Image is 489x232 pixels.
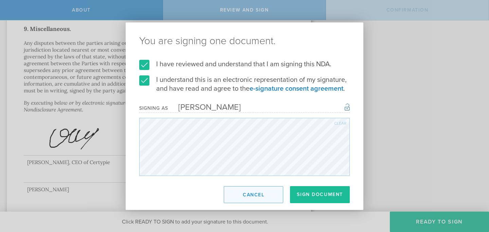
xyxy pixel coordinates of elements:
a: e-signature consent agreement [250,85,343,93]
div: [PERSON_NAME] [168,102,241,112]
ng-pluralize: You are signing one document. [139,36,350,46]
button: Sign Document [290,186,350,203]
label: I have reviewed and understand that I am signing this NDA. [139,60,350,69]
div: Signing as [139,105,168,111]
button: Cancel [224,186,283,203]
label: I understand this is an electronic representation of my signature, and have read and agree to the . [139,75,350,93]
